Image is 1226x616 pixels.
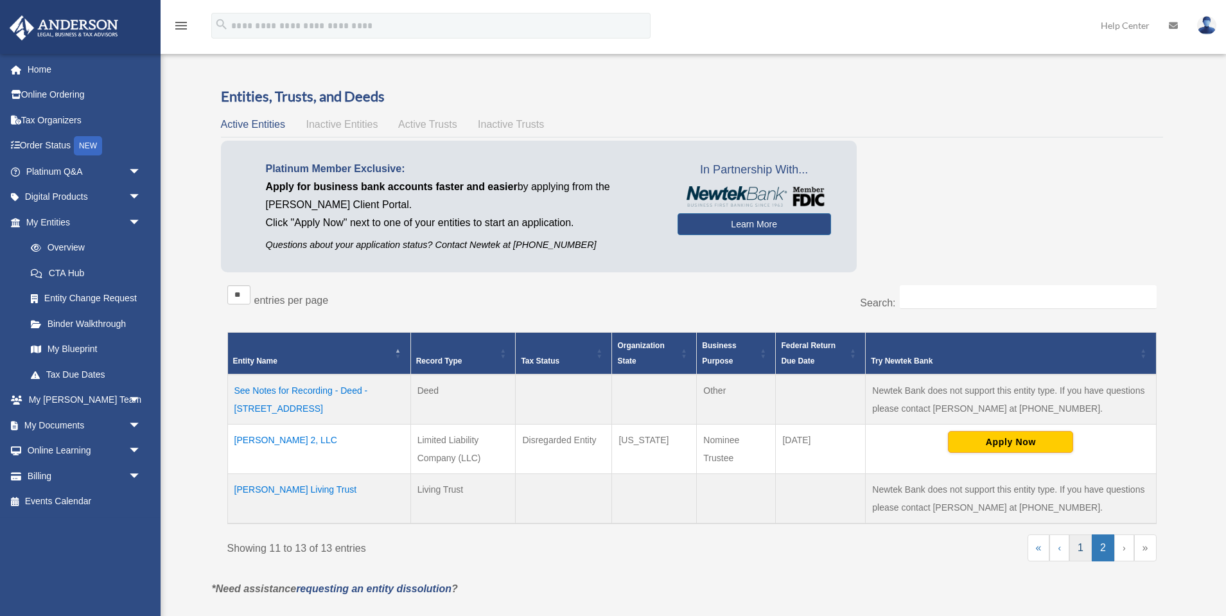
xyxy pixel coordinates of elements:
[948,431,1073,453] button: Apply Now
[128,387,154,414] span: arrow_drop_down
[221,87,1163,107] h3: Entities, Trusts, and Deeds
[860,297,895,308] label: Search:
[781,341,836,365] span: Federal Return Due Date
[9,463,161,489] a: Billingarrow_drop_down
[6,15,122,40] img: Anderson Advisors Platinum Portal
[398,119,457,130] span: Active Trusts
[18,260,154,286] a: CTA Hub
[296,583,451,594] a: requesting an entity dissolution
[866,474,1156,524] td: Newtek Bank does not support this entity type. If you have questions please contact [PERSON_NAME]...
[697,333,776,375] th: Business Purpose: Activate to sort
[9,107,161,133] a: Tax Organizers
[416,356,462,365] span: Record Type
[516,425,612,474] td: Disregarded Entity
[227,474,410,524] td: [PERSON_NAME] Living Trust
[684,186,825,207] img: NewtekBankLogoSM.png
[266,181,518,192] span: Apply for business bank accounts faster and easier
[215,17,229,31] i: search
[410,333,516,375] th: Record Type: Activate to sort
[9,209,154,235] a: My Entitiesarrow_drop_down
[212,583,458,594] em: *Need assistance ?
[1049,534,1069,561] a: Previous
[9,438,161,464] a: Online Learningarrow_drop_down
[18,362,154,387] a: Tax Due Dates
[612,333,697,375] th: Organization State: Activate to sort
[410,474,516,524] td: Living Trust
[306,119,378,130] span: Inactive Entities
[18,235,148,261] a: Overview
[9,159,161,184] a: Platinum Q&Aarrow_drop_down
[227,425,410,474] td: [PERSON_NAME] 2, LLC
[254,295,329,306] label: entries per page
[173,22,189,33] a: menu
[9,489,161,515] a: Events Calendar
[266,160,658,178] p: Platinum Member Exclusive:
[478,119,544,130] span: Inactive Trusts
[266,237,658,253] p: Questions about your application status? Contact Newtek at [PHONE_NUMBER]
[221,119,285,130] span: Active Entities
[128,209,154,236] span: arrow_drop_down
[227,374,410,425] td: See Notes for Recording - Deed - [STREET_ADDRESS]
[678,160,831,180] span: In Partnership With...
[227,534,683,558] div: Showing 11 to 13 of 13 entries
[9,387,161,413] a: My [PERSON_NAME] Teamarrow_drop_down
[128,184,154,211] span: arrow_drop_down
[521,356,559,365] span: Tax Status
[18,337,154,362] a: My Blueprint
[410,425,516,474] td: Limited Liability Company (LLC)
[702,341,736,365] span: Business Purpose
[9,133,161,159] a: Order StatusNEW
[1092,534,1114,561] a: 2
[18,286,154,312] a: Entity Change Request
[617,341,664,365] span: Organization State
[866,333,1156,375] th: Try Newtek Bank : Activate to sort
[173,18,189,33] i: menu
[128,438,154,464] span: arrow_drop_down
[128,412,154,439] span: arrow_drop_down
[227,333,410,375] th: Entity Name: Activate to invert sorting
[678,213,831,235] a: Learn More
[9,412,161,438] a: My Documentsarrow_drop_down
[612,425,697,474] td: [US_STATE]
[871,353,1136,369] div: Try Newtek Bank
[74,136,102,155] div: NEW
[233,356,277,365] span: Entity Name
[9,184,161,210] a: Digital Productsarrow_drop_down
[1134,534,1157,561] a: Last
[9,82,161,108] a: Online Ordering
[266,178,658,214] p: by applying from the [PERSON_NAME] Client Portal.
[1114,534,1134,561] a: Next
[697,374,776,425] td: Other
[410,374,516,425] td: Deed
[128,159,154,185] span: arrow_drop_down
[1028,534,1050,561] a: First
[1069,534,1092,561] a: 1
[128,463,154,489] span: arrow_drop_down
[9,57,161,82] a: Home
[697,425,776,474] td: Nominee Trustee
[1197,16,1216,35] img: User Pic
[776,333,866,375] th: Federal Return Due Date: Activate to sort
[776,425,866,474] td: [DATE]
[516,333,612,375] th: Tax Status: Activate to sort
[18,311,154,337] a: Binder Walkthrough
[266,214,658,232] p: Click "Apply Now" next to one of your entities to start an application.
[866,374,1156,425] td: Newtek Bank does not support this entity type. If you have questions please contact [PERSON_NAME]...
